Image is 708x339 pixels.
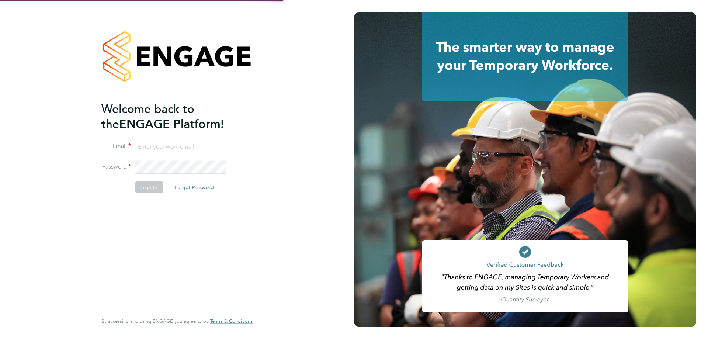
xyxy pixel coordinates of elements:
button: Sign In [135,181,163,193]
label: Password [101,163,131,171]
button: Forgot Password [169,181,220,193]
a: Terms & Conditions [210,318,253,324]
input: Enter your work email... [135,140,226,153]
h2: ENGAGE Platform! [101,101,245,131]
span: By accessing and using ENGAGE you agree to our [101,318,253,324]
label: Email [101,142,131,150]
span: Welcome back to the [101,101,194,131]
